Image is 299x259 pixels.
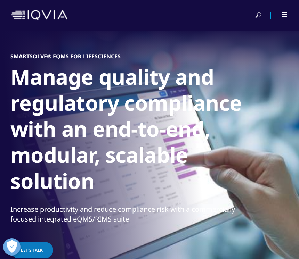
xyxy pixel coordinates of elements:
[10,242,53,258] a: Let's talk
[10,53,121,60] h5: SMARTSOLVE® EQMS FOR LIFESCIENCES
[3,238,21,256] button: Open Preferences
[10,204,254,228] p: Increase productivity and reduce compliance risk with a commercially focused integrated eQMS/RIMS...
[10,64,254,198] h1: Manage quality and regulatory compliance with an end-to-end, modular, scalable solution
[21,247,43,253] span: Let's talk
[11,10,67,20] img: IQVIA Healthcare Information Technology and Pharma Clinical Research Company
